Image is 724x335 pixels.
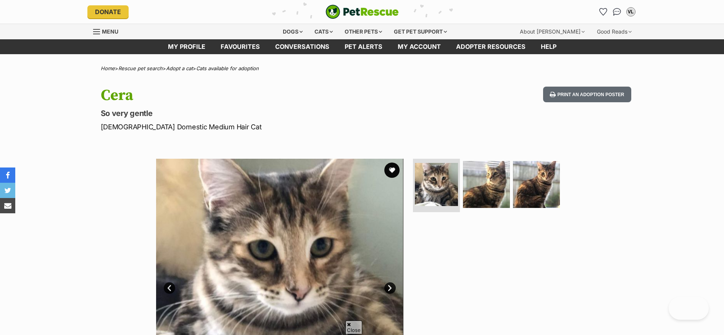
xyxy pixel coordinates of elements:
[625,6,637,18] button: My account
[337,39,390,54] a: Pet alerts
[326,5,399,19] a: PetRescue
[513,161,560,208] img: Photo of Cera
[160,39,213,54] a: My profile
[101,65,115,71] a: Home
[102,28,118,35] span: Menu
[384,282,396,294] a: Next
[611,6,623,18] a: Conversations
[463,161,510,208] img: Photo of Cera
[514,24,590,39] div: About [PERSON_NAME]
[415,163,458,206] img: Photo of Cera
[93,24,124,38] a: Menu
[389,24,452,39] div: Get pet support
[592,24,637,39] div: Good Reads
[533,39,564,54] a: Help
[627,8,635,16] div: VL
[101,122,424,132] p: [DEMOGRAPHIC_DATA] Domestic Medium Hair Cat
[669,297,709,320] iframe: Help Scout Beacon - Open
[268,39,337,54] a: conversations
[326,5,399,19] img: logo-cat-932fe2b9b8326f06289b0f2fb663e598f794de774fb13d1741a6617ecf9a85b4.svg
[384,163,400,178] button: favourite
[597,6,637,18] ul: Account quick links
[164,282,175,294] a: Prev
[613,8,621,16] img: chat-41dd97257d64d25036548639549fe6c8038ab92f7586957e7f3b1b290dea8141.svg
[309,24,338,39] div: Cats
[213,39,268,54] a: Favourites
[448,39,533,54] a: Adopter resources
[597,6,610,18] a: Favourites
[166,65,193,71] a: Adopt a cat
[196,65,259,71] a: Cats available for adoption
[101,87,424,104] h1: Cera
[390,39,448,54] a: My account
[277,24,308,39] div: Dogs
[118,65,163,71] a: Rescue pet search
[345,321,362,334] span: Close
[87,5,129,18] a: Donate
[101,108,424,119] p: So very gentle
[543,87,631,102] button: Print an adoption poster
[82,66,643,71] div: > > >
[339,24,387,39] div: Other pets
